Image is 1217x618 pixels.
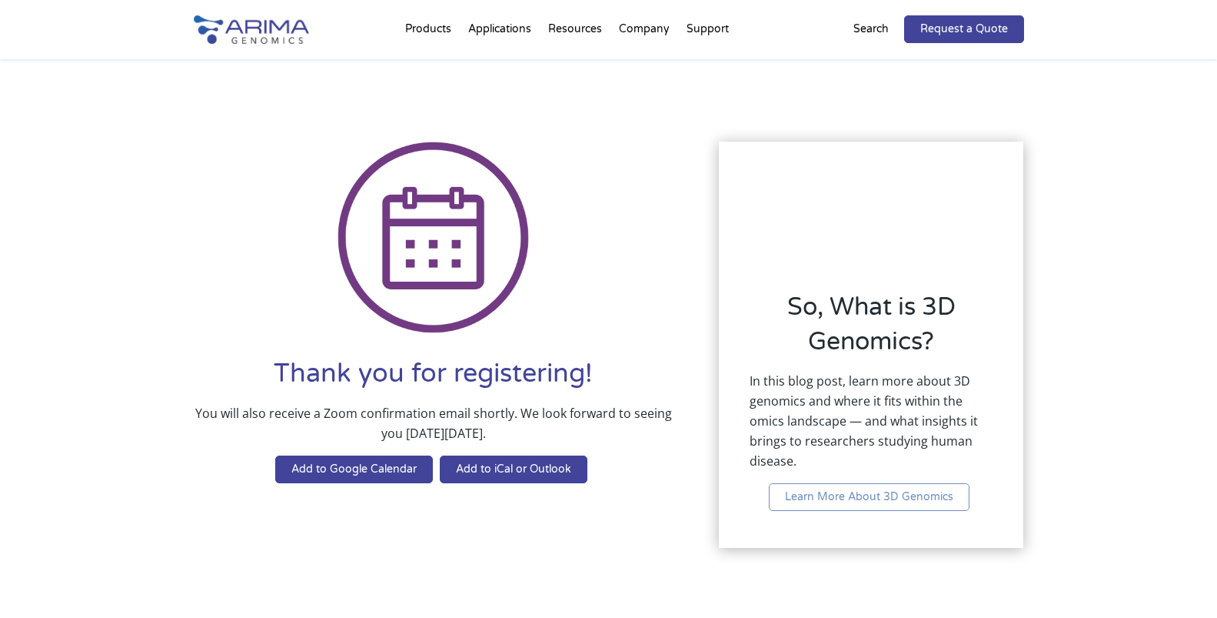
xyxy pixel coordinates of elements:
[904,15,1024,43] a: Request a Quote
[769,483,969,511] a: Learn More About 3D Genomics
[750,371,993,483] p: In this blog post, learn more about 3D genomics and where it fits within the omics landscape — an...
[853,19,889,39] p: Search
[275,456,433,483] a: Add to Google Calendar
[750,290,993,371] h2: So, What is 3D Genomics?
[194,356,673,403] h1: Thank you for registering!
[338,142,530,334] img: Icon Calendar
[194,403,673,456] p: You will also receive a Zoom confirmation email shortly. We look forward to seeing you [DATE][DATE].
[194,15,309,44] img: Arima-Genomics-logo
[440,456,587,483] a: Add to iCal or Outlook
